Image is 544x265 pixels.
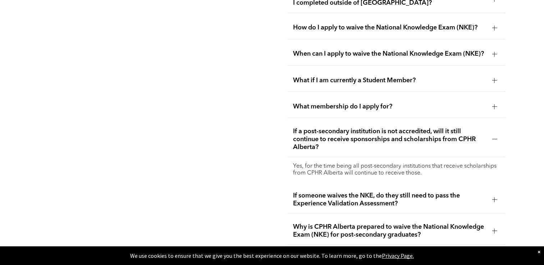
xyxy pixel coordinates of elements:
[293,127,486,151] span: If a post-secondary institution is not accredited, will it still continue to receive sponsorships...
[293,76,486,84] span: What if I am currently a Student Member?
[293,102,486,110] span: What membership do I apply for?
[293,191,486,207] span: If someone waives the NKE, do they still need to pass the Experience Validation Assessment?
[293,24,486,32] span: How do I apply to waive the National Knowledge Exam (NKE)?
[538,248,540,255] div: Dismiss notification
[293,50,486,58] span: When can I apply to waive the National Knowledge Exam (NKE)?
[293,163,500,176] p: Yes, for the time being all post-secondary institutions that receive scholarships from CPHR Alber...
[293,223,486,238] span: Why is CPHR Alberta prepared to waive the National Knowledge Exam (NKE) for post-secondary gradua...
[382,252,414,259] a: Privacy Page.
